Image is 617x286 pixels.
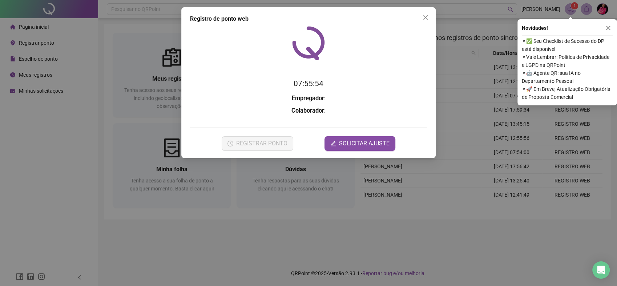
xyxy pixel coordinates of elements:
[324,136,395,151] button: editSOLICITAR AJUSTE
[190,15,427,23] div: Registro de ponto web
[294,79,323,88] time: 07:55:54
[190,106,427,116] h3: :
[522,85,613,101] span: ⚬ 🚀 Em Breve, Atualização Obrigatória de Proposta Comercial
[330,141,336,146] span: edit
[423,15,428,20] span: close
[291,107,324,114] strong: Colaborador
[606,25,611,31] span: close
[522,37,613,53] span: ⚬ ✅ Seu Checklist de Sucesso do DP está disponível
[420,12,431,23] button: Close
[522,69,613,85] span: ⚬ 🤖 Agente QR: sua IA no Departamento Pessoal
[339,139,390,148] span: SOLICITAR AJUSTE
[190,94,427,103] h3: :
[292,26,325,60] img: QRPoint
[592,261,610,279] div: Open Intercom Messenger
[222,136,293,151] button: REGISTRAR PONTO
[522,53,613,69] span: ⚬ Vale Lembrar: Política de Privacidade e LGPD na QRPoint
[292,95,324,102] strong: Empregador
[522,24,548,32] span: Novidades !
